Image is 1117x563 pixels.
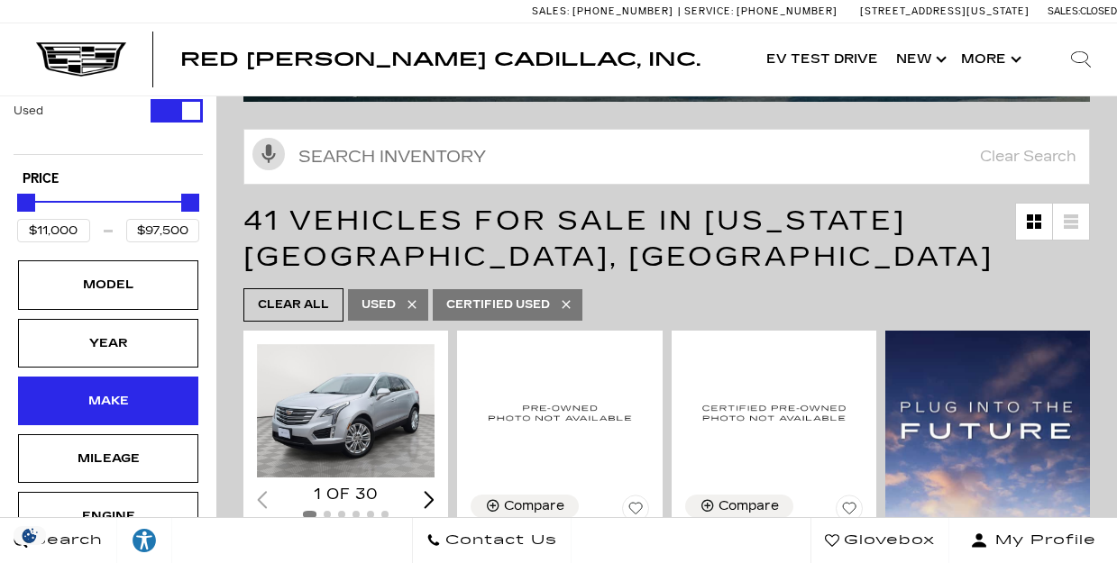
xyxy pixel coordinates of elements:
h5: Price [23,171,194,187]
span: Sales: [532,5,570,17]
button: More [952,23,1027,95]
span: Contact Us [441,528,557,553]
svg: Click to toggle on voice search [252,138,285,170]
span: [PHONE_NUMBER] [737,5,838,17]
img: Cadillac Dark Logo with Cadillac White Text [36,42,126,77]
a: New [887,23,952,95]
span: Service: [684,5,734,17]
div: YearYear [18,319,198,368]
div: Engine [63,506,153,526]
span: Closed [1080,5,1117,17]
span: My Profile [988,528,1096,553]
img: 2018 Cadillac XT5 Premium Luxury AWD 1 [257,344,435,477]
a: EV Test Drive [757,23,887,95]
span: Search [28,528,103,553]
a: Explore your accessibility options [117,518,172,563]
span: Red [PERSON_NAME] Cadillac, Inc. [180,49,700,70]
img: 2021 Cadillac XT4 Premium Luxury [685,344,863,481]
div: MileageMileage [18,434,198,483]
section: Click to Open Cookie Consent Modal [9,526,50,545]
a: Red [PERSON_NAME] Cadillac, Inc. [180,50,700,68]
input: Maximum [126,219,199,242]
div: Minimum Price [17,194,35,212]
a: Glovebox [810,518,949,563]
div: MakeMake [18,377,198,425]
div: Compare [504,498,564,514]
div: Maximum Price [181,194,199,212]
div: Explore your accessibility options [117,527,171,554]
div: Compare [719,498,779,514]
a: Grid View [1016,204,1052,240]
input: Search Inventory [243,129,1090,185]
input: Minimum [17,219,90,242]
a: Service: [PHONE_NUMBER] [678,6,842,16]
div: Model [63,275,153,295]
span: [PHONE_NUMBER] [572,5,673,17]
button: Save Vehicle [622,495,649,529]
a: Sales: [PHONE_NUMBER] [532,6,678,16]
span: Used [362,294,396,316]
span: Clear All [258,294,329,316]
div: Year [63,333,153,353]
div: Price [17,187,199,242]
button: Compare Vehicle [685,495,793,518]
a: Contact Us [412,518,572,563]
div: 1 / 2 [257,344,435,477]
button: Compare Vehicle [471,495,579,518]
div: Mileage [63,449,153,468]
a: [STREET_ADDRESS][US_STATE] [860,5,1030,17]
label: Used [14,102,43,120]
button: Open user profile menu [949,518,1117,563]
span: Sales: [1048,5,1080,17]
div: Make [63,391,153,411]
img: Opt-Out Icon [9,526,50,545]
div: 1 of 30 [257,485,435,504]
span: Certified Used [446,294,550,316]
div: EngineEngine [18,492,198,540]
img: 2019 Cadillac XT4 AWD Sport [471,344,648,481]
button: Save Vehicle [836,495,863,529]
div: ModelModel [18,260,198,309]
span: Glovebox [839,528,935,553]
span: 41 Vehicles for Sale in [US_STATE][GEOGRAPHIC_DATA], [GEOGRAPHIC_DATA] [243,204,993,273]
div: Next slide [425,491,435,508]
